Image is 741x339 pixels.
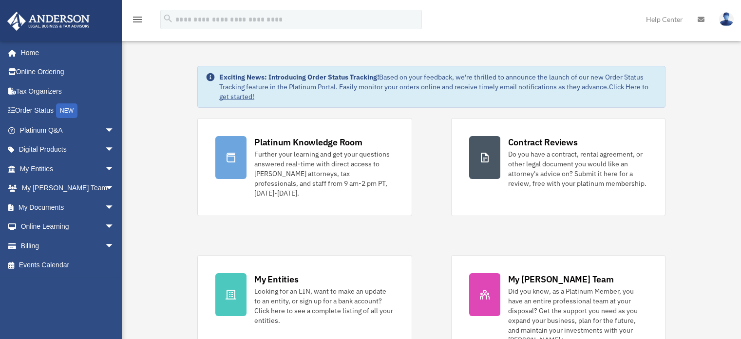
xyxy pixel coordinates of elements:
[219,82,648,101] a: Click Here to get started!
[105,140,124,160] span: arrow_drop_down
[7,101,129,121] a: Order StatusNEW
[56,103,77,118] div: NEW
[508,149,647,188] div: Do you have a contract, rental agreement, or other legal document you would like an attorney's ad...
[105,236,124,256] span: arrow_drop_down
[7,159,129,179] a: My Entitiesarrow_drop_down
[105,198,124,218] span: arrow_drop_down
[163,13,173,24] i: search
[197,118,412,216] a: Platinum Knowledge Room Further your learning and get your questions answered real-time with dire...
[105,159,124,179] span: arrow_drop_down
[7,256,129,275] a: Events Calendar
[719,12,734,26] img: User Pic
[7,179,129,198] a: My [PERSON_NAME] Teamarrow_drop_down
[132,14,143,25] i: menu
[254,286,394,325] div: Looking for an EIN, want to make an update to an entity, or sign up for a bank account? Click her...
[105,217,124,237] span: arrow_drop_down
[105,120,124,140] span: arrow_drop_down
[132,17,143,25] a: menu
[7,217,129,237] a: Online Learningarrow_drop_down
[508,273,614,285] div: My [PERSON_NAME] Team
[7,62,129,82] a: Online Ordering
[7,120,129,140] a: Platinum Q&Aarrow_drop_down
[254,149,394,198] div: Further your learning and get your questions answered real-time with direct access to [PERSON_NAM...
[4,12,93,31] img: Anderson Advisors Platinum Portal
[254,273,298,285] div: My Entities
[254,136,362,148] div: Platinum Knowledge Room
[105,179,124,199] span: arrow_drop_down
[451,118,665,216] a: Contract Reviews Do you have a contract, rental agreement, or other legal document you would like...
[7,140,129,160] a: Digital Productsarrow_drop_down
[219,72,657,101] div: Based on your feedback, we're thrilled to announce the launch of our new Order Status Tracking fe...
[7,81,129,101] a: Tax Organizers
[219,73,379,81] strong: Exciting News: Introducing Order Status Tracking!
[7,43,124,62] a: Home
[508,136,578,148] div: Contract Reviews
[7,236,129,256] a: Billingarrow_drop_down
[7,198,129,217] a: My Documentsarrow_drop_down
